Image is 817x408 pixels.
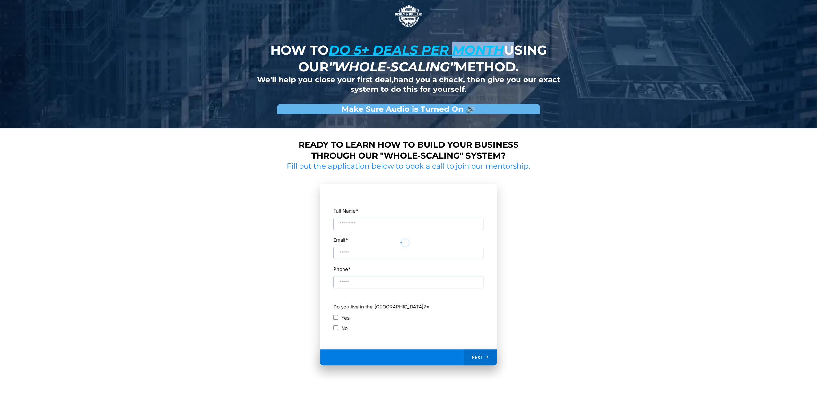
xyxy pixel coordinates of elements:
[257,75,391,84] u: We'll help you close your first deal
[298,140,518,161] strong: Ready to learn how to build your business through our "whole-scaling" system?
[328,42,504,58] u: do 5+ deals per month
[257,75,560,94] strong: , , then give you our exact system to do this for yourself.
[333,265,351,273] label: Phone
[342,104,475,114] strong: Make Sure Audio is Turned On 🔊
[270,42,547,74] strong: How to using our method.
[333,236,348,244] label: Email
[284,161,533,171] h2: Fill out the application below to book a call to join our mentorship.
[333,302,483,311] label: Do you live in the [GEOGRAPHIC_DATA]?
[333,206,358,215] label: Full Name
[341,314,350,322] label: Yes
[329,59,455,74] em: "whole-scaling"
[472,354,483,360] span: NEXT
[341,324,348,333] label: No
[393,75,463,84] u: hand you a check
